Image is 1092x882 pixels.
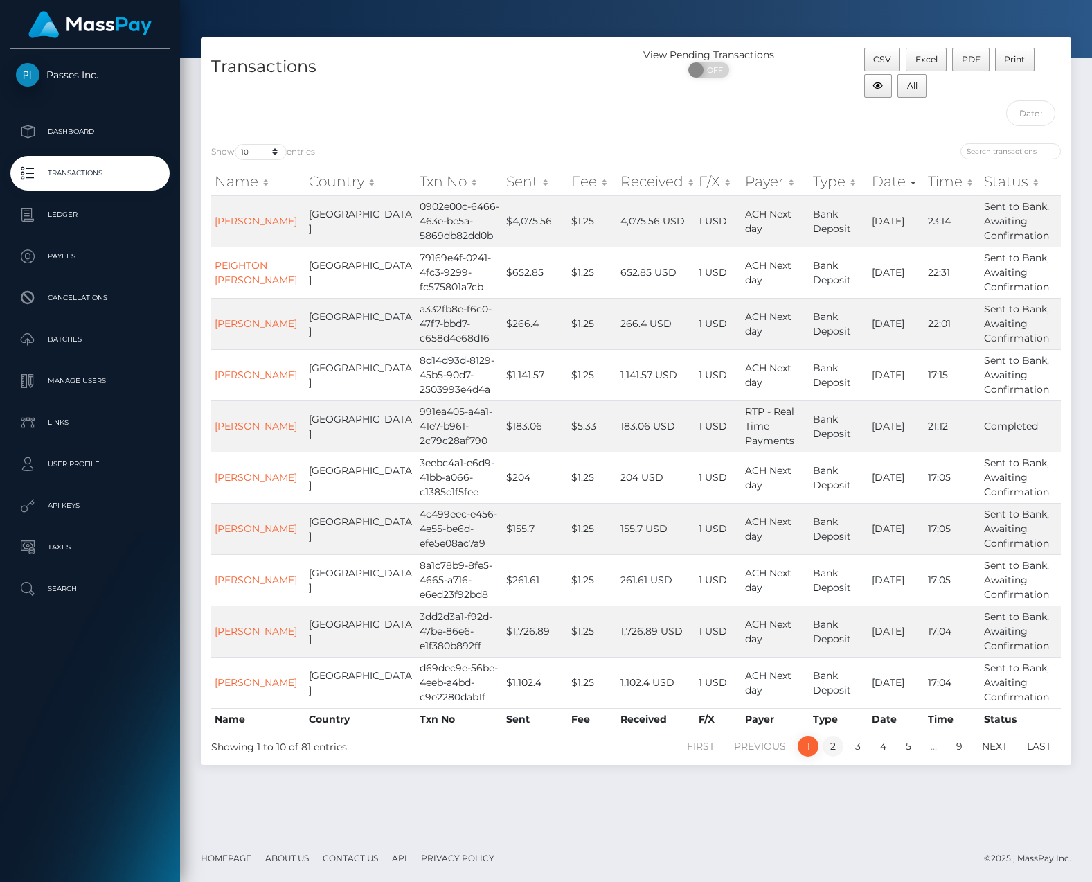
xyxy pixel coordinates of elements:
[809,349,868,400] td: Bank Deposit
[809,606,868,657] td: Bank Deposit
[695,195,742,247] td: 1 USD
[16,204,164,225] p: Ledger
[823,736,843,757] a: 2
[305,708,416,730] th: Country
[305,168,416,195] th: Country: activate to sort column ascending
[974,736,1015,757] a: Next
[305,554,416,606] td: [GEOGRAPHIC_DATA]
[305,247,416,298] td: [GEOGRAPHIC_DATA]
[617,349,696,400] td: 1,141.57 USD
[798,736,818,757] a: 1
[809,452,868,503] td: Bank Deposit
[981,298,1061,349] td: Sent to Bank, Awaiting Confirmation
[960,143,1061,159] input: Search transactions
[809,168,868,195] th: Type: activate to sort column ascending
[981,503,1061,554] td: Sent to Bank, Awaiting Confirmation
[981,247,1061,298] td: Sent to Bank, Awaiting Confirmation
[503,400,568,452] td: $183.06
[981,349,1061,400] td: Sent to Bank, Awaiting Confirmation
[962,54,981,64] span: PDF
[695,168,742,195] th: F/X: activate to sort column ascending
[696,62,731,78] span: OFF
[305,606,416,657] td: [GEOGRAPHIC_DATA]
[745,208,791,235] span: ACH Next day
[636,48,782,62] div: View Pending Transactions
[745,515,791,543] span: ACH Next day
[809,708,868,730] th: Type
[10,488,170,523] a: API Keys
[215,259,297,286] a: PEIGHTON [PERSON_NAME]
[416,708,503,730] th: Txn No
[235,144,287,160] select: Showentries
[1006,100,1055,126] input: Date filter
[416,452,503,503] td: 3eebc4a1-e6d9-41bb-a066-c1385c1f5fee
[924,195,981,247] td: 23:14
[745,362,791,389] span: ACH Next day
[503,195,568,247] td: $4,075.56
[897,74,927,98] button: All
[981,400,1061,452] td: Completed
[952,48,990,71] button: PDF
[868,168,924,195] th: Date: activate to sort column ascending
[195,847,257,869] a: Homepage
[10,114,170,149] a: Dashboard
[10,572,170,606] a: Search
[1019,736,1059,757] a: Last
[745,567,791,594] span: ACH Next day
[981,195,1061,247] td: Sent to Bank, Awaiting Confirmation
[10,322,170,357] a: Batches
[617,168,696,195] th: Received: activate to sort column ascending
[416,657,503,708] td: d69dec9e-56be-4eeb-a4bd-c9e2280dab1f
[305,503,416,554] td: [GEOGRAPHIC_DATA]
[868,195,924,247] td: [DATE]
[16,537,164,558] p: Taxes
[416,349,503,400] td: 8d14d93d-8129-45b5-90d7-2503993e4d4a
[924,400,981,452] td: 21:12
[416,554,503,606] td: 8a1c78b9-8fe5-4665-a716-e6ed23f92bd8
[16,63,39,87] img: Passes Inc.
[10,197,170,232] a: Ledger
[981,606,1061,657] td: Sent to Bank, Awaiting Confirmation
[215,574,297,586] a: [PERSON_NAME]
[617,606,696,657] td: 1,726.89 USD
[10,447,170,482] a: User Profile
[16,412,164,433] p: Links
[16,371,164,391] p: Manage Users
[503,606,568,657] td: $1,726.89
[503,168,568,195] th: Sent: activate to sort column ascending
[10,69,170,81] span: Passes Inc.
[211,144,315,160] label: Show entries
[617,298,696,349] td: 266.4 USD
[745,618,791,645] span: ACH Next day
[16,495,164,516] p: API Keys
[809,503,868,554] td: Bank Deposit
[924,349,981,400] td: 17:15
[1004,54,1025,64] span: Print
[416,298,503,349] td: a332fb8e-f6c0-47f7-bbd7-c658d4e68d16
[10,239,170,274] a: Payees
[924,657,981,708] td: 17:04
[868,708,924,730] th: Date
[10,281,170,315] a: Cancellations
[695,503,742,554] td: 1 USD
[416,503,503,554] td: 4c499eec-e456-4e55-be6d-efe5e08ac7a9
[809,554,868,606] td: Bank Deposit
[305,400,416,452] td: [GEOGRAPHIC_DATA]
[617,195,696,247] td: 4,075.56 USD
[745,310,791,337] span: ACH Next day
[415,847,500,869] a: Privacy Policy
[16,454,164,475] p: User Profile
[848,736,868,757] a: 3
[305,349,416,400] td: [GEOGRAPHIC_DATA]
[16,329,164,350] p: Batches
[617,452,696,503] td: 204 USD
[568,657,617,708] td: $1.25
[568,503,617,554] td: $1.25
[868,657,924,708] td: [DATE]
[416,247,503,298] td: 79169e4f-0241-4fc3-9299-fc575801a7cb
[260,847,314,869] a: About Us
[995,48,1035,71] button: Print
[503,247,568,298] td: $652.85
[211,734,553,755] div: Showing 1 to 10 of 81 entries
[915,54,938,64] span: Excel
